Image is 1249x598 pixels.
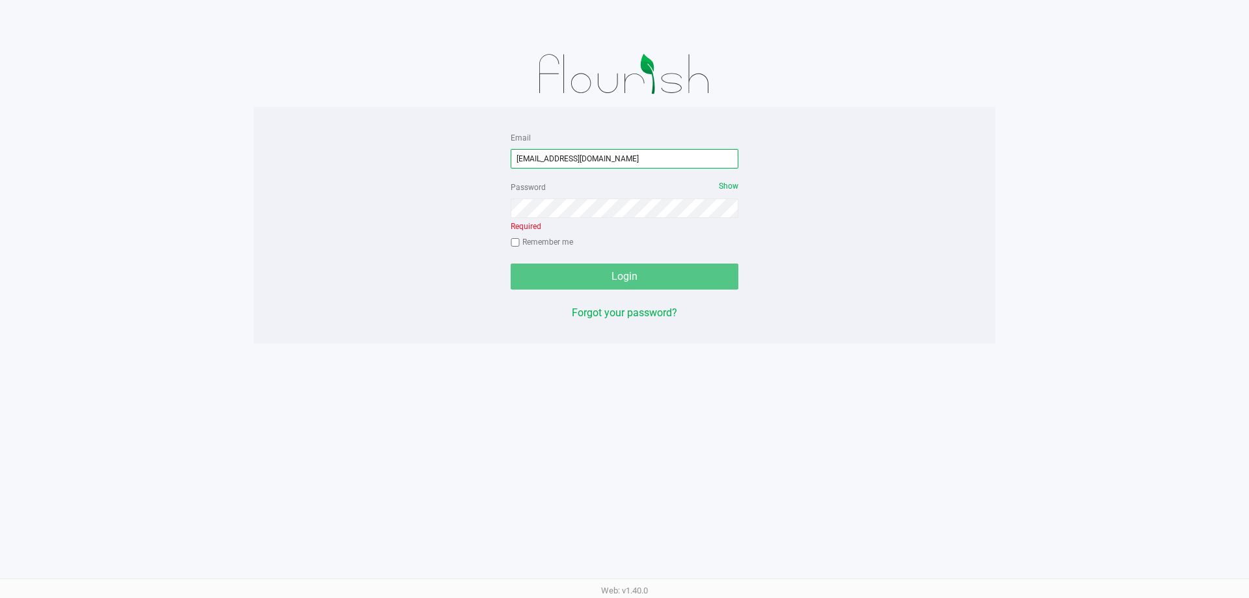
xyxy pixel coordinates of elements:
label: Remember me [511,236,573,248]
span: Web: v1.40.0 [601,586,648,595]
span: Required [511,222,541,231]
input: Remember me [511,238,520,247]
span: Show [719,182,738,191]
label: Password [511,182,546,193]
button: Forgot your password? [572,305,677,321]
label: Email [511,132,531,144]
